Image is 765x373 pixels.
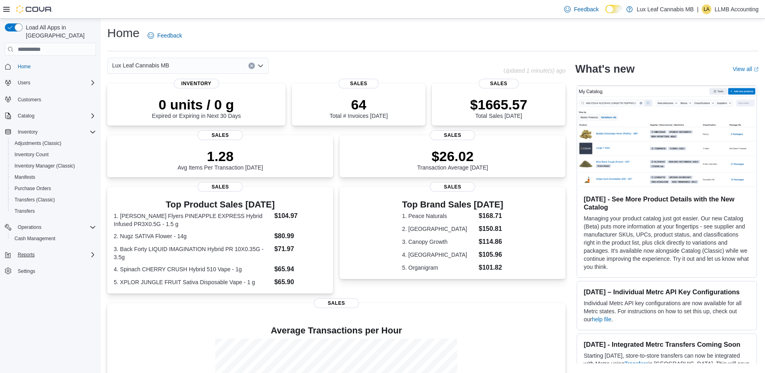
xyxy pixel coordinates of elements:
[584,299,750,323] p: Individual Metrc API key configurations are now available for all Metrc states. For instructions ...
[18,129,38,135] span: Inventory
[114,212,271,228] dt: 1. [PERSON_NAME] Flyers PINEAPPLE EXPRESS Hybrid Infused PR3X0.5G - 1.5 g
[15,61,96,71] span: Home
[584,288,750,296] h3: [DATE] – Individual Metrc API Key Configurations
[430,182,475,192] span: Sales
[11,138,65,148] a: Adjustments (Classic)
[15,222,45,232] button: Operations
[15,222,96,232] span: Operations
[248,63,255,69] button: Clear input
[114,278,271,286] dt: 5. XPLOR JUNGLE FRUIT Sativa Disposable Vape - 1 g
[15,94,96,104] span: Customers
[2,126,99,138] button: Inventory
[15,95,44,105] a: Customers
[157,31,182,40] span: Feedback
[15,140,61,147] span: Adjustments (Classic)
[15,250,96,260] span: Reports
[754,67,759,72] svg: External link
[11,195,96,205] span: Transfers (Classic)
[274,211,327,221] dd: $104.97
[114,200,327,210] h3: Top Product Sales [DATE]
[715,4,759,14] p: LLMB Accounting
[144,27,185,44] a: Feedback
[114,326,559,335] h4: Average Transactions per Hour
[18,63,31,70] span: Home
[2,249,99,260] button: Reports
[8,149,99,160] button: Inventory Count
[18,251,35,258] span: Reports
[11,161,78,171] a: Inventory Manager (Classic)
[15,127,41,137] button: Inventory
[15,197,55,203] span: Transfers (Classic)
[15,185,51,192] span: Purchase Orders
[15,250,38,260] button: Reports
[402,264,475,272] dt: 5. Organigram
[2,93,99,105] button: Customers
[112,61,169,70] span: Lux Leaf Cannabis MB
[329,96,388,119] div: Total # Invoices [DATE]
[114,232,271,240] dt: 2. Nugz SATIVA Flower - 14g
[339,79,379,88] span: Sales
[274,277,327,287] dd: $65.90
[274,231,327,241] dd: $80.99
[15,111,96,121] span: Catalog
[15,208,35,214] span: Transfers
[15,78,33,88] button: Users
[8,160,99,172] button: Inventory Manager (Classic)
[15,127,96,137] span: Inventory
[11,206,38,216] a: Transfers
[107,25,140,41] h1: Home
[11,206,96,216] span: Transfers
[274,264,327,274] dd: $65.94
[8,172,99,183] button: Manifests
[479,211,503,221] dd: $168.71
[257,63,264,69] button: Open list of options
[584,195,750,211] h3: [DATE] - See More Product Details with the New Catalog
[15,235,55,242] span: Cash Management
[402,238,475,246] dt: 3. Canopy Growth
[625,360,648,367] a: Transfers
[15,163,75,169] span: Inventory Manager (Classic)
[198,182,243,192] span: Sales
[2,265,99,277] button: Settings
[702,4,711,14] div: LLMB Accounting
[177,148,263,164] p: 1.28
[479,250,503,260] dd: $105.96
[479,79,519,88] span: Sales
[470,96,527,113] p: $1665.57
[18,268,35,275] span: Settings
[479,224,503,234] dd: $150.81
[274,244,327,254] dd: $71.97
[18,113,34,119] span: Catalog
[15,111,38,121] button: Catalog
[177,148,263,171] div: Avg Items Per Transaction [DATE]
[8,138,99,149] button: Adjustments (Classic)
[314,298,359,308] span: Sales
[11,138,96,148] span: Adjustments (Classic)
[584,214,750,271] p: Managing your product catalog just got easier. Our new Catalog (Beta) puts more information at yo...
[15,78,96,88] span: Users
[15,266,38,276] a: Settings
[704,4,710,14] span: LA
[15,62,34,71] a: Home
[15,266,96,276] span: Settings
[2,110,99,122] button: Catalog
[605,13,606,14] span: Dark Mode
[575,63,634,75] h2: What's new
[592,316,611,323] a: help file
[733,66,759,72] a: View allExternal link
[11,172,38,182] a: Manifests
[402,225,475,233] dt: 2. [GEOGRAPHIC_DATA]
[8,194,99,205] button: Transfers (Classic)
[11,184,96,193] span: Purchase Orders
[18,80,30,86] span: Users
[402,200,503,210] h3: Top Brand Sales [DATE]
[605,5,622,13] input: Dark Mode
[15,151,49,158] span: Inventory Count
[5,57,96,298] nav: Complex example
[561,1,602,17] a: Feedback
[11,195,58,205] a: Transfers (Classic)
[574,5,598,13] span: Feedback
[417,148,488,164] p: $26.02
[11,234,96,243] span: Cash Management
[8,183,99,194] button: Purchase Orders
